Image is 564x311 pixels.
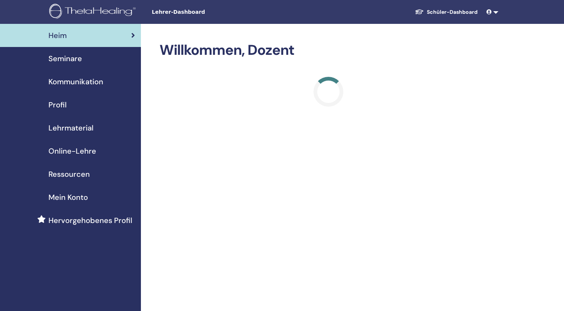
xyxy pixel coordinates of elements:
[48,192,88,203] span: Mein Konto
[48,53,82,64] span: Seminare
[48,169,90,180] span: Ressourcen
[160,42,497,59] h2: Willkommen, Dozent
[152,8,264,16] span: Lehrer-Dashboard
[48,145,96,157] span: Online-Lehre
[48,215,132,226] span: Hervorgehobenes Profil
[48,76,103,87] span: Kommunikation
[415,9,424,15] img: graduation-cap-white.svg
[48,122,94,133] span: Lehrmaterial
[48,30,67,41] span: Heim
[409,5,483,19] a: Schüler-Dashboard
[48,99,67,110] span: Profil
[49,4,138,21] img: logo.png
